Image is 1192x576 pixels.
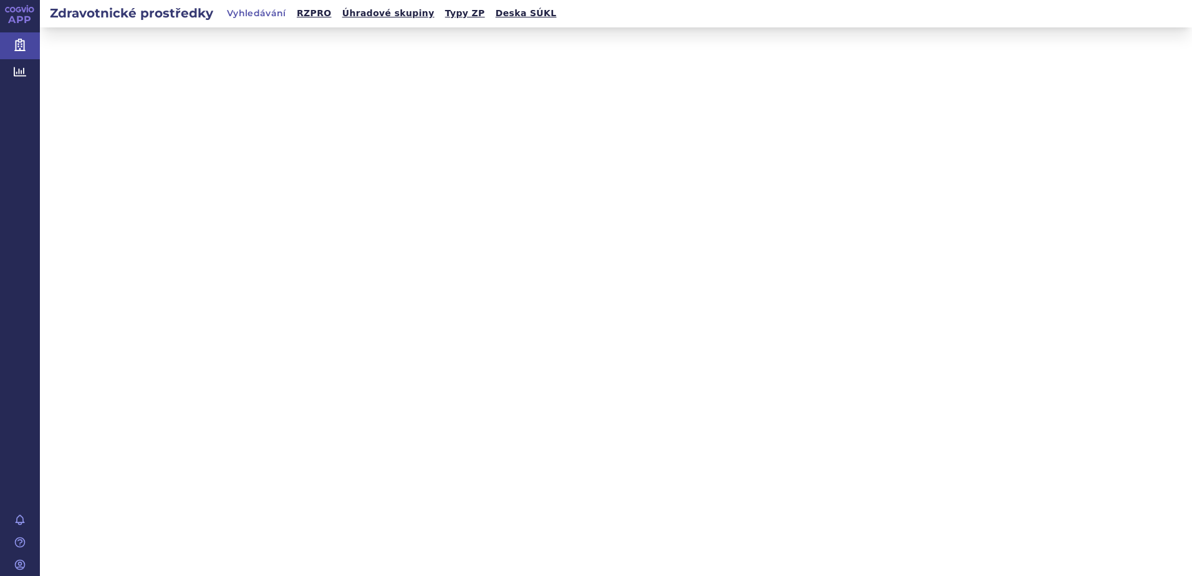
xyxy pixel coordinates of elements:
a: Deska SÚKL [492,5,560,22]
a: Úhradové skupiny [339,5,438,22]
a: Vyhledávání [223,5,290,22]
a: Typy ZP [441,5,489,22]
h2: Zdravotnické prostředky [40,4,223,22]
a: RZPRO [293,5,335,22]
